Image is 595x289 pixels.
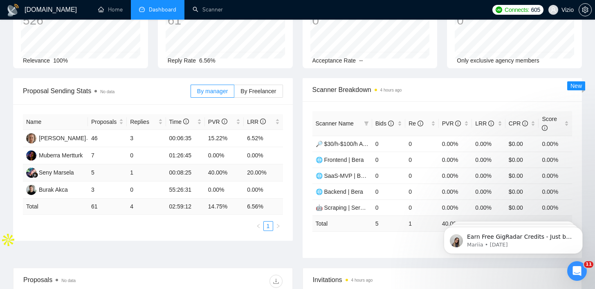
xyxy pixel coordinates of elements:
div: Muberra Mertturk [39,151,83,160]
td: 61 [88,199,127,215]
td: 0.00% [205,147,244,164]
td: 0.00% [472,184,505,199]
a: BABurak Akca [26,186,68,193]
time: 4 hours ago [351,278,373,282]
td: 0.00% [472,168,505,184]
td: 0.00% [539,136,572,152]
a: setting [579,7,592,13]
td: 40.00% [205,164,244,181]
td: 3 [88,181,127,199]
td: $0.00 [505,199,539,215]
span: Re [409,120,423,127]
span: info-circle [388,121,394,126]
li: Previous Page [254,221,263,231]
td: 0 [405,199,439,215]
span: Scanner Breakdown [312,85,573,95]
td: 6.56 % [244,199,283,215]
td: 55:26:31 [166,181,205,199]
td: 0.00% [472,152,505,168]
span: PVR [442,120,461,127]
td: 1 [405,215,439,231]
span: Time [169,119,189,125]
span: setting [579,7,591,13]
td: 0 [372,199,406,215]
img: SK [26,133,36,143]
td: 3 [127,130,166,147]
span: Connects: [505,5,529,14]
span: download [270,278,282,285]
span: 6.56% [199,57,216,64]
td: Total [312,215,372,231]
td: 0.00% [439,152,472,168]
td: 02:59:12 [166,199,205,215]
span: By manager [197,88,228,94]
span: info-circle [488,121,494,126]
span: No data [61,278,76,283]
button: left [254,221,263,231]
a: 🔎 $30/h-$100/h Av. Payers 💸 [316,141,395,147]
td: 0.00% [205,181,244,199]
img: upwork-logo.png [496,7,502,13]
span: Bids [375,120,394,127]
span: CPR [509,120,528,127]
img: gigradar-bm.png [32,172,38,178]
button: right [273,221,283,231]
span: Invitations [313,275,572,285]
td: 0.00% [439,168,472,184]
iframe: Intercom notifications message [431,210,595,267]
th: Replies [127,114,166,130]
div: Proposals [23,275,153,288]
img: SM [26,168,36,178]
a: 🌐 SaaS-MVP | Bera 🚢 [316,173,378,179]
td: 01:26:45 [166,147,205,164]
span: Proposal Sending Stats [23,86,191,96]
td: 0.00% [244,181,283,199]
td: $0.00 [505,136,539,152]
td: 0.00% [439,184,472,199]
td: 6.52% [244,130,283,147]
a: 🌐 Backend | Bera [316,188,363,195]
td: $0.00 [505,184,539,199]
span: user [550,7,556,13]
th: Name [23,114,88,130]
span: New [570,83,582,89]
span: info-circle [183,119,189,124]
span: -- [359,57,363,64]
td: 0 [405,184,439,199]
span: LRR [247,119,266,125]
img: logo [7,4,20,17]
span: 11 [584,261,593,268]
li: 1 [263,221,273,231]
td: 14.75 % [205,199,244,215]
td: 0 [372,136,406,152]
td: 0 [372,168,406,184]
span: No data [100,90,115,94]
td: 0.00% [539,152,572,168]
span: info-circle [418,121,423,126]
span: 100% [53,57,68,64]
td: 46 [88,130,127,147]
span: filter [364,121,369,126]
td: 0 [372,184,406,199]
time: 4 hours ago [380,88,402,92]
img: BA [26,185,36,195]
img: MM [26,150,36,161]
td: 0.00% [539,184,572,199]
td: 00:08:25 [166,164,205,181]
a: SMSeny Marsela [26,169,74,175]
td: 0 [372,152,406,168]
td: 0.00% [472,199,505,215]
td: 0.00% [539,168,572,184]
a: homeHome [98,6,123,13]
span: Dashboard [149,6,176,13]
iframe: Intercom live chat [567,261,587,281]
td: 0.00% [539,199,572,215]
span: Acceptance Rate [312,57,356,64]
td: $0.00 [505,168,539,184]
span: Only exclusive agency members [457,57,539,64]
span: filter [362,117,370,130]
